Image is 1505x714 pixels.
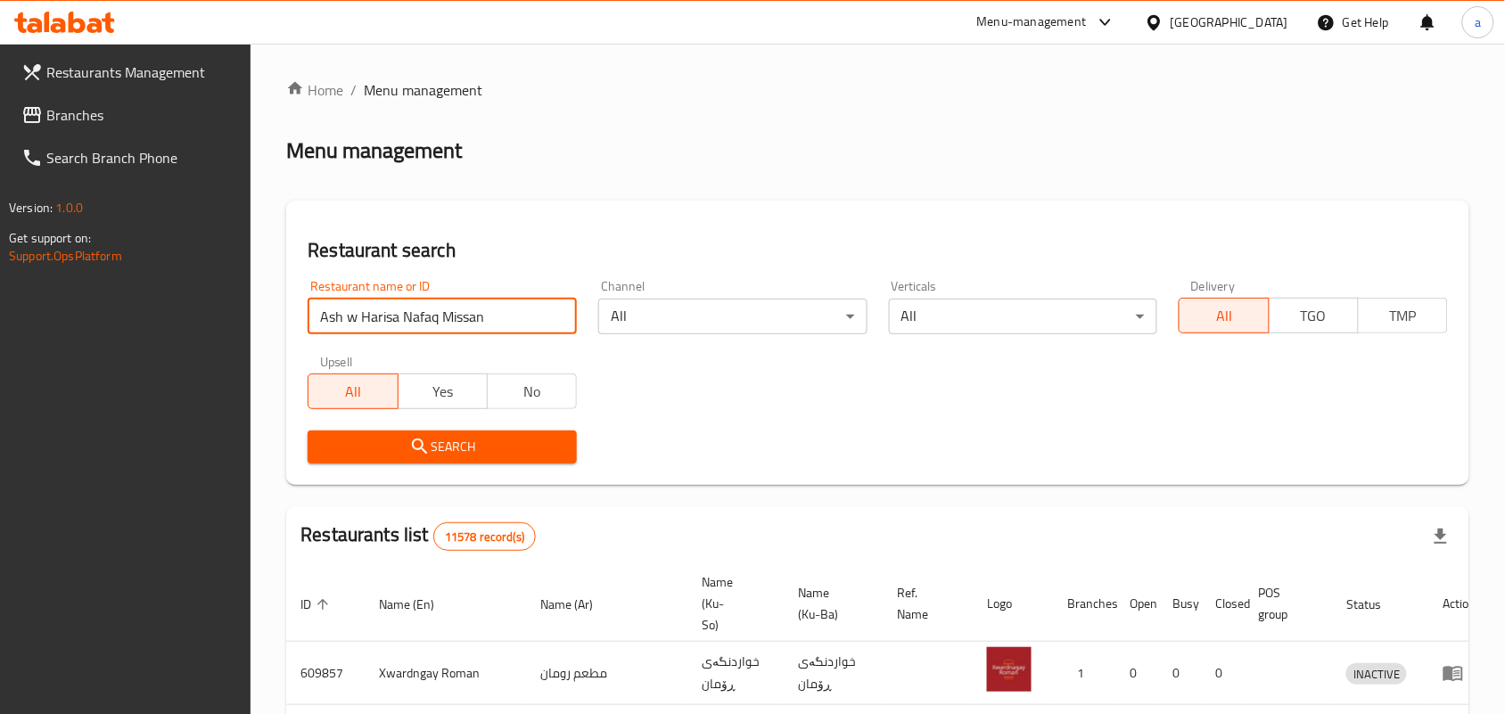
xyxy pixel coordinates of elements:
a: Support.OpsPlatform [9,244,122,267]
a: Restaurants Management [7,51,251,94]
div: All [889,299,1158,334]
button: All [1179,298,1269,333]
td: خواردنگەی ڕۆمان [687,642,784,705]
div: [GEOGRAPHIC_DATA] [1171,12,1288,32]
td: 0 [1158,642,1201,705]
span: Menu management [364,79,482,101]
span: No [495,379,570,405]
span: Restaurants Management [46,62,237,83]
th: Closed [1201,566,1244,642]
td: 0 [1115,642,1158,705]
span: 11578 record(s) [434,529,535,546]
th: Logo [973,566,1053,642]
span: All [1187,303,1262,329]
label: Delivery [1191,280,1236,292]
button: TGO [1269,298,1359,333]
img: Xwardngay Roman [987,647,1032,692]
span: Status [1346,594,1404,615]
input: Search for restaurant name or ID.. [308,299,577,334]
span: INACTIVE [1346,664,1407,685]
td: مطعم رومان [526,642,687,705]
th: Action [1428,566,1490,642]
span: Search [322,436,563,458]
span: ID [300,594,334,615]
td: 1 [1053,642,1115,705]
span: Get support on: [9,226,91,250]
span: Branches [46,104,237,126]
td: Xwardngay Roman [365,642,526,705]
td: خواردنگەی ڕۆمان [784,642,883,705]
span: Name (En) [379,594,457,615]
span: Yes [406,379,481,405]
span: Name (Ku-So) [702,571,762,636]
span: All [316,379,391,405]
button: Yes [398,373,488,409]
a: Home [286,79,343,101]
button: All [308,373,398,409]
span: POS group [1258,582,1311,625]
a: Search Branch Phone [7,136,251,179]
span: TGO [1277,303,1352,329]
h2: Restaurants list [300,521,536,551]
span: Name (Ku-Ba) [798,582,861,625]
div: Export file [1419,515,1462,558]
span: TMP [1366,303,1441,329]
h2: Restaurant search [308,237,1448,264]
td: 0 [1201,642,1244,705]
button: Search [308,431,577,464]
span: 1.0.0 [55,196,83,219]
label: Upsell [320,356,353,368]
span: Search Branch Phone [46,147,237,168]
div: Menu [1443,662,1476,684]
div: Menu-management [977,12,1087,33]
button: TMP [1358,298,1448,333]
td: 609857 [286,642,365,705]
nav: breadcrumb [286,79,1469,101]
div: INACTIVE [1346,663,1407,685]
button: No [487,373,577,409]
li: / [350,79,357,101]
span: Ref. Name [897,582,951,625]
div: Total records count [433,522,536,551]
th: Open [1115,566,1158,642]
div: All [598,299,868,334]
span: a [1475,12,1481,32]
a: Branches [7,94,251,136]
th: Busy [1158,566,1201,642]
h2: Menu management [286,136,462,165]
th: Branches [1053,566,1115,642]
span: Version: [9,196,53,219]
span: Name (Ar) [540,594,616,615]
